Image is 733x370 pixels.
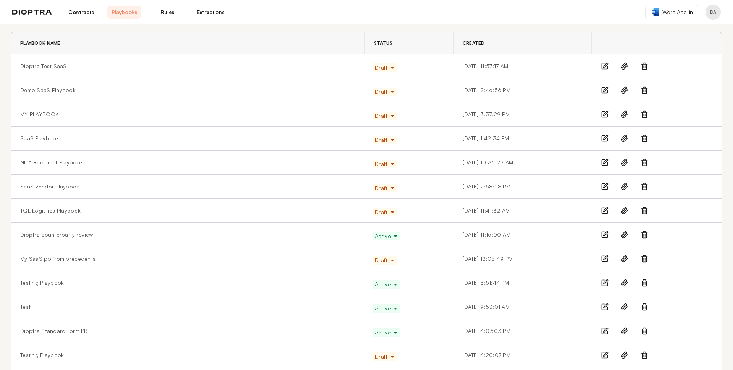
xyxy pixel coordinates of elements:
[453,343,592,367] td: [DATE] 4:20:07 PM
[375,64,395,71] span: Draft
[373,208,397,216] button: Draft
[194,6,228,19] a: Extractions
[375,232,399,240] span: Active
[20,207,81,214] a: TQL Logistics Playbook
[373,63,397,72] button: Draft
[373,136,397,144] button: Draft
[375,256,395,264] span: Draft
[375,136,395,144] span: Draft
[20,279,64,287] a: Testing Playbook
[375,112,395,120] span: Draft
[373,112,397,120] button: Draft
[373,184,397,192] button: Draft
[373,88,397,96] button: Draft
[375,88,395,96] span: Draft
[453,127,592,151] td: [DATE] 1:42:34 PM
[453,223,592,247] td: [DATE] 11:15:00 AM
[373,232,400,240] button: Active
[20,110,58,118] a: MY PLAYBOOK
[375,184,395,192] span: Draft
[20,135,59,142] a: SaaS Playbook
[64,6,98,19] a: Contracts
[453,271,592,295] td: [DATE] 3:51:44 PM
[375,208,395,216] span: Draft
[373,256,397,265] button: Draft
[453,295,592,319] td: [DATE] 9:53:01 AM
[20,62,67,70] a: Dioptra Test SaaS
[20,86,76,94] a: Demo SaaS Playbook
[463,40,485,46] span: Created
[453,151,592,175] td: [DATE] 10:36:23 AM
[453,247,592,271] td: [DATE] 12:05:49 PM
[374,40,393,46] span: Status
[375,281,399,288] span: Active
[706,5,721,20] button: Profile menu
[652,8,659,16] img: word
[373,352,397,361] button: Draft
[373,328,400,337] button: Active
[20,303,31,311] a: Test
[107,6,141,19] a: Playbooks
[453,199,592,223] td: [DATE] 11:41:32 AM
[373,160,397,168] button: Draft
[375,353,395,360] span: Draft
[375,160,395,168] span: Draft
[20,327,88,335] a: Dioptra Standard Form PB
[20,159,83,166] a: NDA Recipient Playbook
[20,183,79,190] a: SaaS Vendor Playbook
[12,10,52,15] img: logo
[373,280,400,289] button: Active
[453,78,592,102] td: [DATE] 2:46:56 PM
[20,231,93,239] a: Dioptra counterparty review
[20,40,60,46] span: Playbook Name
[20,255,95,263] a: My SaaS pb from precedents
[373,304,400,313] button: Active
[375,329,399,336] span: Active
[453,175,592,199] td: [DATE] 2:58:28 PM
[645,5,699,19] a: Word Add-in
[453,54,592,78] td: [DATE] 11:57:17 AM
[453,102,592,127] td: [DATE] 3:37:29 PM
[20,351,64,359] a: Testing Playbook
[375,305,399,312] span: Active
[662,8,693,16] span: Word Add-in
[150,6,184,19] a: Rules
[453,319,592,343] td: [DATE] 4:07:03 PM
